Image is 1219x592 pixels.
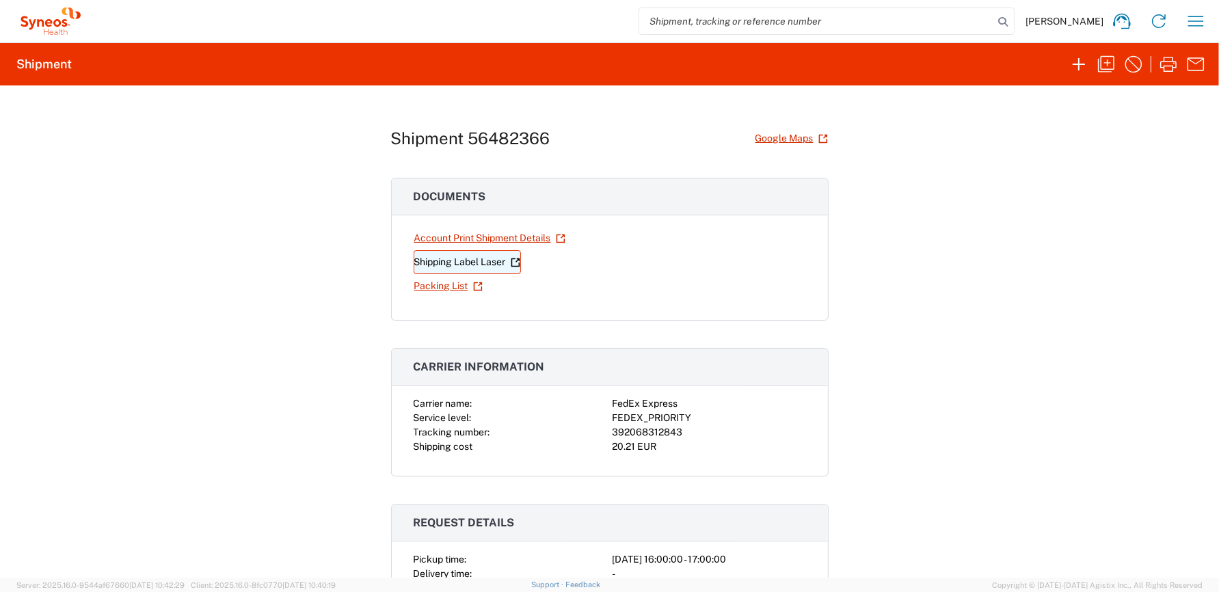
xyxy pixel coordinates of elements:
[414,427,490,438] span: Tracking number:
[16,581,185,589] span: Server: 2025.16.0-9544af67660
[414,412,472,423] span: Service level:
[639,8,993,34] input: Shipment, tracking or reference number
[613,411,806,425] div: FEDEX_PRIORITY
[1026,15,1103,27] span: [PERSON_NAME]
[414,568,472,579] span: Delivery time:
[414,441,473,452] span: Shipping cost
[565,580,600,589] a: Feedback
[414,516,515,529] span: Request details
[129,581,185,589] span: [DATE] 10:42:29
[414,274,483,298] a: Packing List
[755,126,829,150] a: Google Maps
[531,580,565,589] a: Support
[282,581,336,589] span: [DATE] 10:40:19
[391,129,550,148] h1: Shipment 56482366
[414,360,545,373] span: Carrier information
[414,190,486,203] span: Documents
[414,250,521,274] a: Shipping Label Laser
[414,554,467,565] span: Pickup time:
[613,396,806,411] div: FedEx Express
[414,398,472,409] span: Carrier name:
[992,579,1203,591] span: Copyright © [DATE]-[DATE] Agistix Inc., All Rights Reserved
[16,56,72,72] h2: Shipment
[191,581,336,589] span: Client: 2025.16.0-8fc0770
[613,567,806,581] div: -
[613,425,806,440] div: 392068312843
[414,226,566,250] a: Account Print Shipment Details
[613,552,806,567] div: [DATE] 16:00:00 - 17:00:00
[613,440,806,454] div: 20.21 EUR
